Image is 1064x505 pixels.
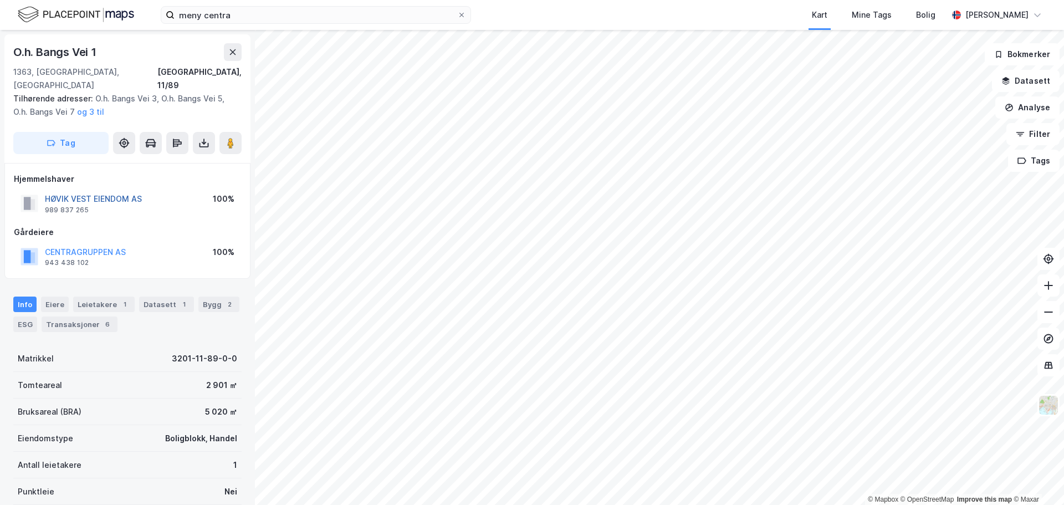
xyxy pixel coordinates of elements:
[172,352,237,365] div: 3201-11-89-0-0
[18,405,81,419] div: Bruksareal (BRA)
[868,496,898,503] a: Mapbox
[206,379,237,392] div: 2 901 ㎡
[1008,150,1060,172] button: Tags
[812,8,827,22] div: Kart
[18,485,54,498] div: Punktleie
[1038,395,1059,416] img: Z
[1009,452,1064,505] iframe: Chat Widget
[213,246,234,259] div: 100%
[18,5,134,24] img: logo.f888ab2527a4732fd821a326f86c7f29.svg
[13,43,99,61] div: O.h. Bangs Vei 1
[224,485,237,498] div: Nei
[13,297,37,312] div: Info
[18,432,73,445] div: Eiendomstype
[14,226,241,239] div: Gårdeiere
[178,299,190,310] div: 1
[13,132,109,154] button: Tag
[233,458,237,472] div: 1
[13,317,37,332] div: ESG
[119,299,130,310] div: 1
[985,43,1060,65] button: Bokmerker
[205,405,237,419] div: 5 020 ㎡
[18,458,81,472] div: Antall leietakere
[41,297,69,312] div: Eiere
[1006,123,1060,145] button: Filter
[901,496,954,503] a: OpenStreetMap
[42,317,117,332] div: Transaksjoner
[224,299,235,310] div: 2
[995,96,1060,119] button: Analyse
[13,92,233,119] div: O.h. Bangs Vei 3, O.h. Bangs Vei 5, O.h. Bangs Vei 7
[992,70,1060,92] button: Datasett
[852,8,892,22] div: Mine Tags
[198,297,239,312] div: Bygg
[957,496,1012,503] a: Improve this map
[175,7,457,23] input: Søk på adresse, matrikkel, gårdeiere, leietakere eller personer
[13,94,95,103] span: Tilhørende adresser:
[165,432,237,445] div: Boligblokk, Handel
[73,297,135,312] div: Leietakere
[18,352,54,365] div: Matrikkel
[45,206,89,215] div: 989 837 265
[14,172,241,186] div: Hjemmelshaver
[157,65,242,92] div: [GEOGRAPHIC_DATA], 11/89
[213,192,234,206] div: 100%
[916,8,935,22] div: Bolig
[45,258,89,267] div: 943 438 102
[18,379,62,392] div: Tomteareal
[965,8,1029,22] div: [PERSON_NAME]
[13,65,157,92] div: 1363, [GEOGRAPHIC_DATA], [GEOGRAPHIC_DATA]
[139,297,194,312] div: Datasett
[102,319,113,330] div: 6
